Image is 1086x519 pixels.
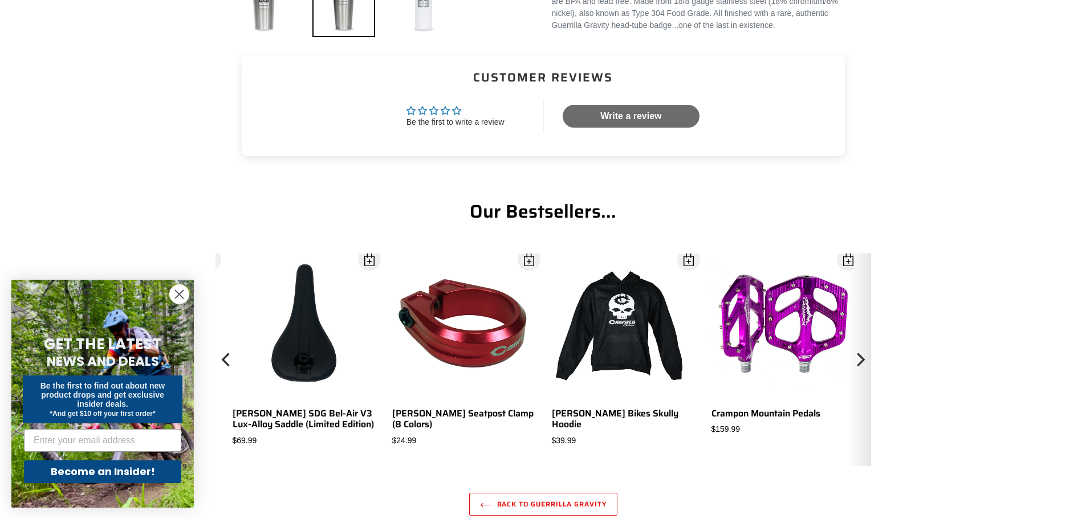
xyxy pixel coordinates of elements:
[24,460,181,483] button: Become an Insider!
[40,381,165,408] span: Be the first to find out about new product drops and get exclusive insider deals.
[469,493,617,516] a: Back to GUERRILLA GRAVITY
[24,429,181,452] input: Enter your email address
[563,105,699,128] a: Write a review
[47,352,159,370] span: NEWS AND DEALS
[233,254,375,446] a: [PERSON_NAME] SDG Bel-Air V3 Lux-Alloy Saddle (Limited Edition) $69.99 Open Dialog Canfield SDG B...
[169,284,189,304] button: Close dialog
[406,104,505,117] div: Average rating is 0.00 stars
[233,201,854,222] h1: Our Bestsellers...
[406,117,505,128] div: Be the first to write a review
[44,334,161,354] span: GET THE LATEST
[251,69,836,85] h2: Customer Reviews
[215,254,238,465] button: Previous
[50,410,155,418] span: *And get $10 off your first order*
[848,254,871,465] button: Next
